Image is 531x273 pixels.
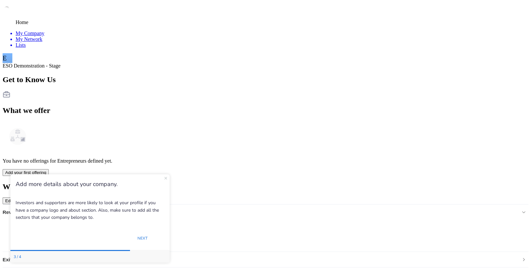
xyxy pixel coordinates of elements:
span: ESO Demonstration - Stage [3,63,60,68]
span: E [3,55,7,62]
img: Icon - briefcase [3,91,10,98]
p: You have no offerings for Entrepreneurs defined yet. [3,158,528,164]
p: Investors and supporters are more likely to look at your profile if you have a company logo and a... [5,25,154,47]
a: My Company [16,31,44,36]
h2: What we look for [3,182,528,191]
div: Step 3 of 4 [3,80,11,85]
h2: Add more details about your company. [5,5,154,15]
img: VIRAL Logo [3,3,32,13]
h2: What we offer [3,106,528,115]
button: Next [112,57,151,70]
button: Edit Criteria [3,197,31,204]
h3: Exit [3,252,45,267]
span: Edit Criteria [5,198,28,203]
h2: Get to Know Us [3,75,528,84]
a: My Network [16,36,528,42]
span: Add your first offering [5,170,46,175]
button: RevenueRequirements [3,205,528,220]
a: My Network [16,36,42,42]
p: Home [16,19,528,25]
img: Icon - empty-state/offerings [3,121,33,152]
div: EESO Demonstration - Stage [3,53,528,69]
a: Lists [16,42,26,48]
button: ExitRequirements [3,252,528,267]
button: Add your first offering [3,169,49,176]
div: RevenueRequirements [3,220,528,252]
div: Close Preview [154,3,157,5]
a: Lists [16,42,528,48]
h3: Revenue [3,205,56,220]
div: How much revenue is it ideal for the company to have earned to date? [16,224,528,232]
a: My Company [16,31,528,36]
